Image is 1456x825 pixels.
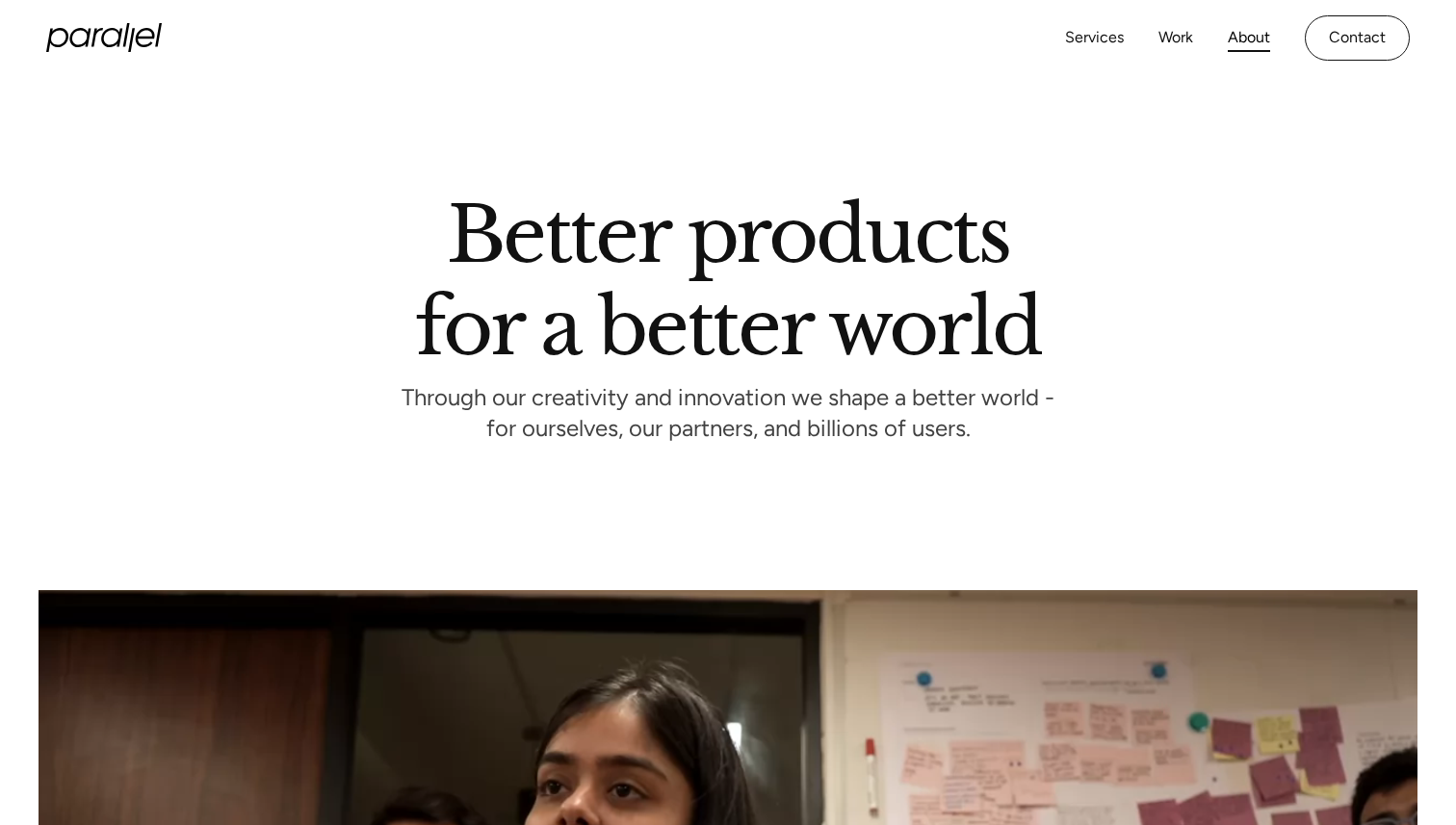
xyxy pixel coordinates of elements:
[1228,24,1270,52] a: About
[46,23,162,52] a: home
[415,207,1040,355] h1: Better products for a better world
[402,389,1054,442] p: Through our creativity and innovation we shape a better world - for ourselves, our partners, and ...
[1065,24,1124,52] a: Services
[1305,15,1410,61] a: Contact
[1158,24,1193,52] a: Work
